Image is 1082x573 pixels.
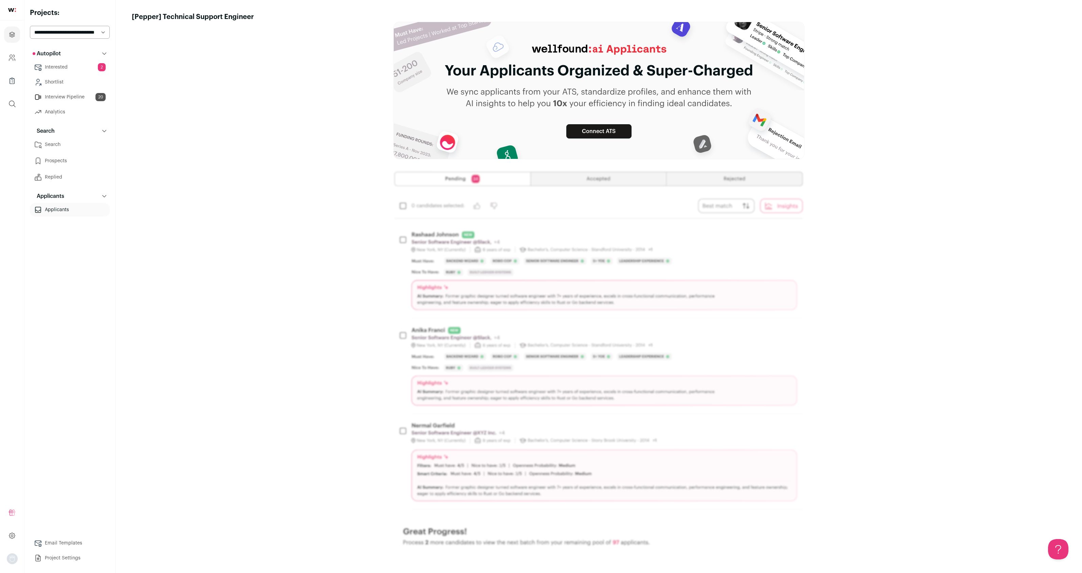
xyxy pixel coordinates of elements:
[30,8,110,18] h2: Projects:
[95,93,106,101] span: 20
[30,60,110,74] a: Interested2
[1048,539,1068,559] iframe: Help Scout Beacon - Open
[8,8,16,12] img: wellfound-shorthand-0d5821cbd27db2630d0214b213865d53afaa358527fdda9d0ea32b1df1b89c2c.svg
[30,138,110,151] a: Search
[30,551,110,565] a: Project Settings
[33,192,64,200] p: Applicants
[30,75,110,89] a: Shortlist
[7,553,18,564] button: Open dropdown
[4,50,20,66] a: Company and ATS Settings
[30,154,110,168] a: Prospects
[30,189,110,203] button: Applicants
[393,170,804,566] img: inbound_applicants_preview-5c25511bc40e407300eb4aac4332a5cb8cd4aa41f4ed2941ac1a50d242d78d92.svg
[30,47,110,60] button: Autopilot
[98,63,106,71] span: 2
[30,124,110,138] button: Search
[33,50,61,58] p: Autopilot
[4,26,20,43] a: Projects
[566,124,632,138] a: Connect ATS
[30,105,110,119] a: Analytics
[30,536,110,550] a: Email Templates
[30,90,110,104] a: Interview Pipeline20
[4,73,20,89] a: Company Lists
[7,553,18,564] img: nopic.png
[30,203,110,217] a: Applicants
[33,127,55,135] p: Search
[30,170,110,184] a: Replied
[132,12,254,22] h1: [Pepper] Technical Support Engineer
